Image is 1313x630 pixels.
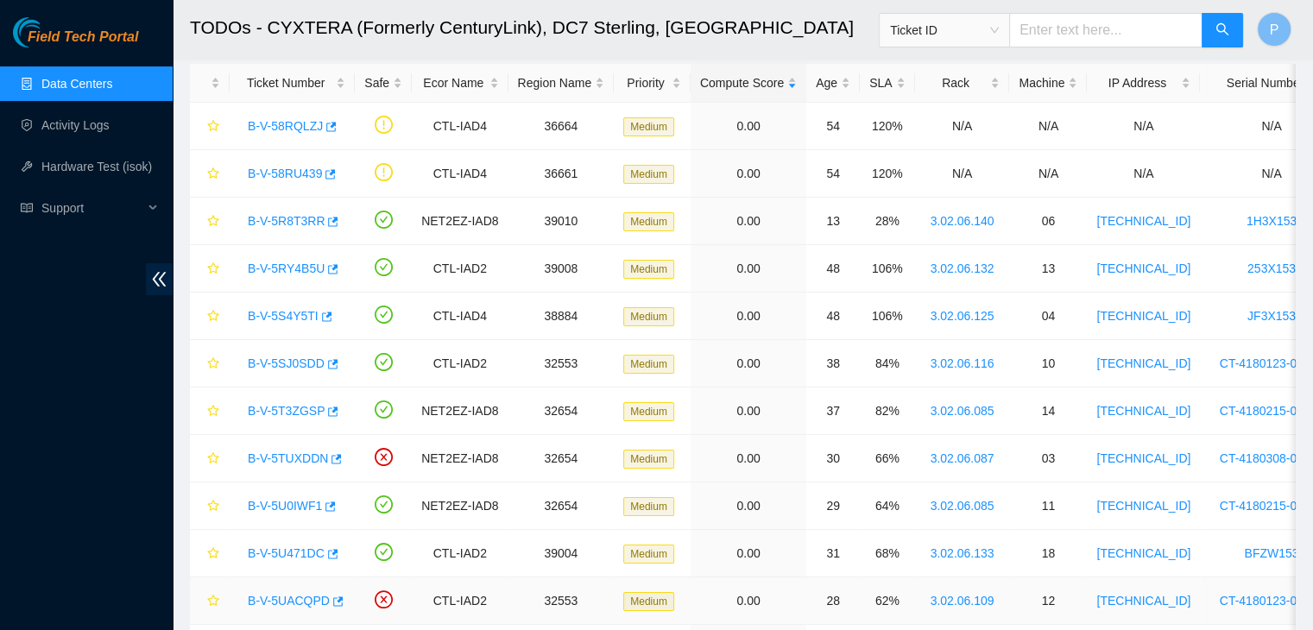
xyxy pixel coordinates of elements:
[508,530,615,577] td: 39004
[691,293,806,340] td: 0.00
[1247,309,1296,323] a: JF3X153
[199,112,220,140] button: star
[860,577,914,625] td: 62%
[806,150,860,198] td: 54
[1096,451,1190,465] a: [TECHNICAL_ID]
[199,539,220,567] button: star
[1009,435,1087,482] td: 03
[199,587,220,614] button: star
[508,245,615,293] td: 39008
[1087,150,1200,198] td: N/A
[860,530,914,577] td: 68%
[806,245,860,293] td: 48
[1257,12,1291,47] button: P
[146,263,173,295] span: double-left
[248,167,322,180] a: B-V-58RU439
[412,150,508,198] td: CTL-IAD4
[931,499,994,513] a: 3.02.06.085
[623,355,674,374] span: Medium
[207,215,219,229] span: star
[691,435,806,482] td: 0.00
[41,118,110,132] a: Activity Logs
[623,165,674,184] span: Medium
[375,495,393,513] span: check-circle
[207,167,219,181] span: star
[1096,594,1190,608] a: [TECHNICAL_ID]
[508,482,615,530] td: 32654
[199,397,220,425] button: star
[248,451,328,465] a: B-V-5TUXDDN
[412,387,508,435] td: NET2EZ-IAD8
[13,31,138,54] a: Akamai TechnologiesField Tech Portal
[248,404,325,418] a: B-V-5T3ZGSP
[691,198,806,245] td: 0.00
[207,547,219,561] span: star
[623,592,674,611] span: Medium
[1096,261,1190,275] a: [TECHNICAL_ID]
[412,293,508,340] td: CTL-IAD4
[508,293,615,340] td: 38884
[931,356,994,370] a: 3.02.06.116
[1270,19,1279,41] span: P
[915,103,1010,150] td: N/A
[207,262,219,276] span: star
[412,577,508,625] td: CTL-IAD2
[1247,214,1297,228] a: 1H3X153
[623,307,674,326] span: Medium
[1215,22,1229,39] span: search
[412,530,508,577] td: CTL-IAD2
[207,357,219,371] span: star
[508,435,615,482] td: 32654
[248,309,319,323] a: B-V-5S4Y5TI
[375,590,393,608] span: close-circle
[623,402,674,421] span: Medium
[860,482,914,530] td: 64%
[860,245,914,293] td: 106%
[860,435,914,482] td: 66%
[806,103,860,150] td: 54
[623,450,674,469] span: Medium
[375,543,393,561] span: check-circle
[207,120,219,134] span: star
[1009,103,1087,150] td: N/A
[806,577,860,625] td: 28
[508,340,615,387] td: 32553
[41,191,143,225] span: Support
[248,594,330,608] a: B-V-5UACQPD
[1009,293,1087,340] td: 04
[1009,13,1203,47] input: Enter text here...
[13,17,87,47] img: Akamai Technologies
[199,444,220,472] button: star
[508,577,615,625] td: 32553
[1009,577,1087,625] td: 12
[860,198,914,245] td: 28%
[931,261,994,275] a: 3.02.06.132
[691,482,806,530] td: 0.00
[860,103,914,150] td: 120%
[691,103,806,150] td: 0.00
[1247,261,1296,275] a: 253X153
[412,245,508,293] td: CTL-IAD2
[623,212,674,231] span: Medium
[691,150,806,198] td: 0.00
[375,448,393,466] span: close-circle
[375,353,393,371] span: check-circle
[1202,13,1243,47] button: search
[375,163,393,181] span: exclamation-circle
[21,202,33,214] span: read
[691,340,806,387] td: 0.00
[248,356,325,370] a: B-V-5SJ0SDD
[207,452,219,466] span: star
[1009,198,1087,245] td: 06
[199,302,220,330] button: star
[41,160,152,173] a: Hardware Test (isok)
[412,103,508,150] td: CTL-IAD4
[1096,499,1190,513] a: [TECHNICAL_ID]
[199,255,220,282] button: star
[199,350,220,377] button: star
[1096,214,1190,228] a: [TECHNICAL_ID]
[890,17,999,43] span: Ticket ID
[931,451,994,465] a: 3.02.06.087
[28,29,138,46] span: Field Tech Portal
[207,500,219,513] span: star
